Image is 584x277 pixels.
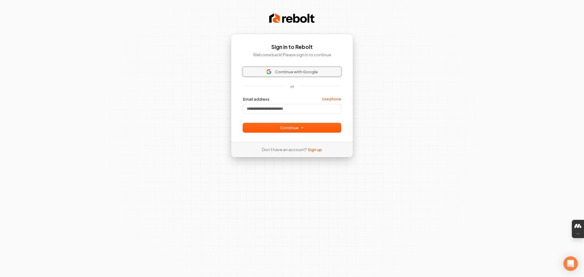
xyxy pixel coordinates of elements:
p: Welcome back! Please sign in to continue [243,52,341,57]
span: Continue [280,125,304,130]
img: Sign in with Google [266,69,271,74]
a: Sign up [308,147,322,152]
p: or [290,84,294,89]
a: Use phone [322,97,341,102]
span: Don’t have an account? [262,147,307,152]
label: Email address [243,96,269,102]
img: Rebolt Logo [269,12,315,24]
span: Continue with Google [275,69,318,74]
button: Continue [243,123,341,132]
div: Open Intercom Messenger [563,256,578,271]
h1: Sign in to Rebolt [243,43,341,51]
button: Sign in with GoogleContinue with Google [243,67,341,76]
